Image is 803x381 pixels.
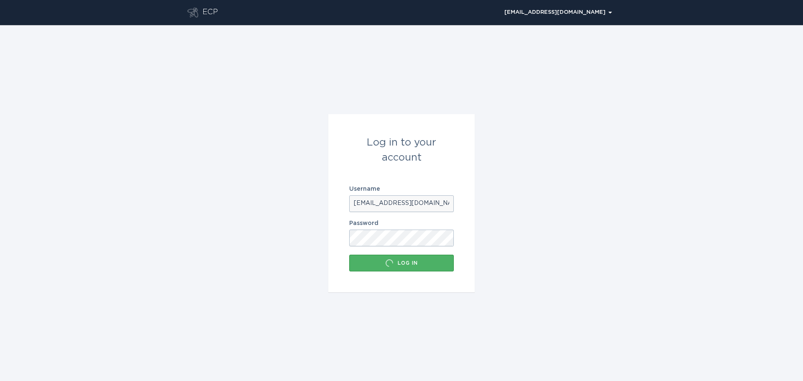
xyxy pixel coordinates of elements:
[501,6,616,19] div: Popover menu
[504,10,612,15] div: [EMAIL_ADDRESS][DOMAIN_NAME]
[349,255,454,271] button: Log in
[349,186,454,192] label: Username
[349,220,454,226] label: Password
[349,135,454,165] div: Log in to your account
[187,8,198,18] button: Go to dashboard
[501,6,616,19] button: Open user account details
[385,259,394,267] div: Loading
[353,259,450,267] div: Log in
[202,8,218,18] div: ECP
